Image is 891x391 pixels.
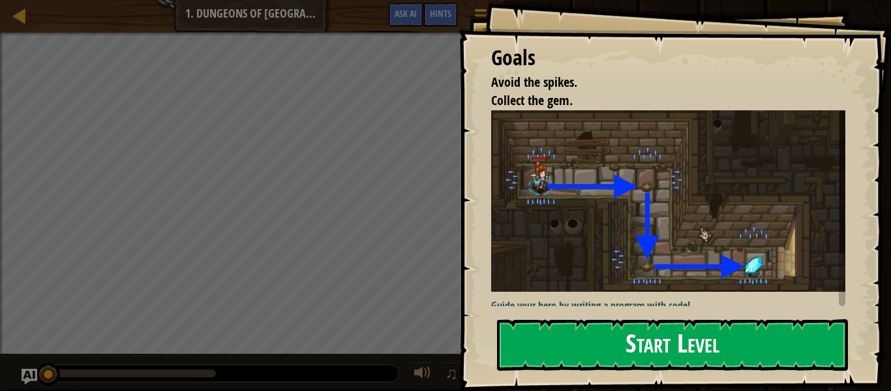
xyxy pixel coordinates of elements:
[491,91,573,109] span: Collect the gem.
[475,91,842,110] li: Collect the gem.
[491,298,845,313] p: Guide your hero by writing a program with code!
[497,319,848,371] button: Start Level
[410,362,436,388] button: Adjust volume
[22,369,37,384] button: Ask AI
[430,7,451,20] span: Hints
[491,110,845,292] img: Dungeons of kithgard
[445,364,458,383] span: ♫
[475,73,842,92] li: Avoid the spikes.
[491,73,577,91] span: Avoid the spikes.
[388,3,423,27] button: Ask AI
[395,7,417,20] span: Ask AI
[442,362,464,388] button: ♫
[491,43,845,73] div: Goals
